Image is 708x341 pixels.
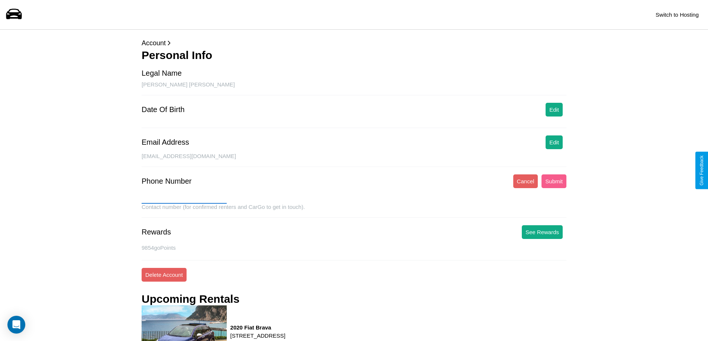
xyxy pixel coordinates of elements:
[142,177,192,186] div: Phone Number
[230,331,285,341] p: [STREET_ADDRESS]
[513,174,538,188] button: Cancel
[142,204,566,218] div: Contact number (for confirmed renters and CarGo to get in touch).
[142,153,566,167] div: [EMAIL_ADDRESS][DOMAIN_NAME]
[142,243,566,253] p: 9854 goPoints
[546,103,563,117] button: Edit
[142,268,187,282] button: Delete Account
[541,174,566,188] button: Submit
[522,225,563,239] button: See Rewards
[142,138,189,147] div: Email Address
[142,81,566,95] div: [PERSON_NAME] [PERSON_NAME]
[7,316,25,334] div: Open Intercom Messenger
[142,228,171,236] div: Rewards
[142,293,239,305] h3: Upcoming Rentals
[142,105,185,114] div: Date Of Birth
[230,324,285,331] h3: 2020 Fiat Brava
[652,8,702,22] button: Switch to Hosting
[142,49,566,62] h3: Personal Info
[142,69,182,78] div: Legal Name
[699,155,704,186] div: Give Feedback
[142,37,566,49] p: Account
[546,135,563,149] button: Edit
